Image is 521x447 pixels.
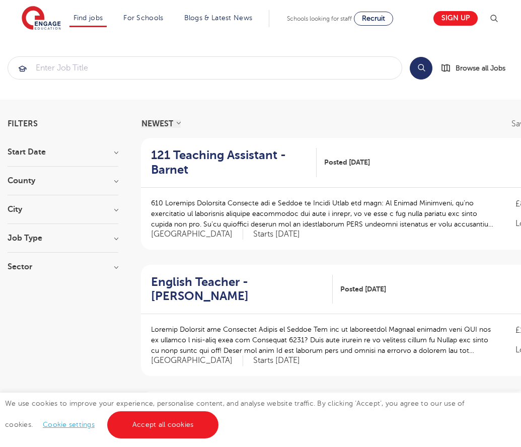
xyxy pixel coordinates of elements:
[340,284,386,294] span: Posted [DATE]
[43,421,95,428] a: Cookie settings
[8,263,118,271] h3: Sector
[410,57,432,80] button: Search
[151,275,325,304] h2: English Teacher - [PERSON_NAME]
[107,411,219,438] a: Accept all cookies
[73,14,103,22] a: Find jobs
[362,15,385,22] span: Recruit
[184,14,253,22] a: Blogs & Latest News
[151,324,495,356] p: Loremip Dolorsit ame Consectet Adipis el Seddoe Tem inc ut laboreetdol Magnaal enimadm veni QUI n...
[22,6,61,31] img: Engage Education
[151,355,243,366] span: [GEOGRAPHIC_DATA]
[5,400,465,428] span: We use cookies to improve your experience, personalise content, and analyse website traffic. By c...
[8,177,118,185] h3: County
[253,229,300,240] p: Starts [DATE]
[440,62,513,74] a: Browse all Jobs
[8,148,118,156] h3: Start Date
[456,62,505,74] span: Browse all Jobs
[151,148,309,177] h2: 121 Teaching Assistant - Barnet
[433,11,478,26] a: Sign up
[8,234,118,242] h3: Job Type
[123,14,163,22] a: For Schools
[151,229,243,240] span: [GEOGRAPHIC_DATA]
[253,355,300,366] p: Starts [DATE]
[8,56,402,80] div: Submit
[151,198,495,230] p: 610 Loremips Dolorsita Consecte adi e Seddoe te Incidi Utlab etd magn: Al Enimad Minimveni, qu’no...
[287,15,352,22] span: Schools looking for staff
[8,120,38,128] span: Filters
[8,57,402,79] input: Submit
[354,12,393,26] a: Recruit
[151,275,333,304] a: English Teacher - [PERSON_NAME]
[151,148,317,177] a: 121 Teaching Assistant - Barnet
[8,205,118,213] h3: City
[324,157,370,168] span: Posted [DATE]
